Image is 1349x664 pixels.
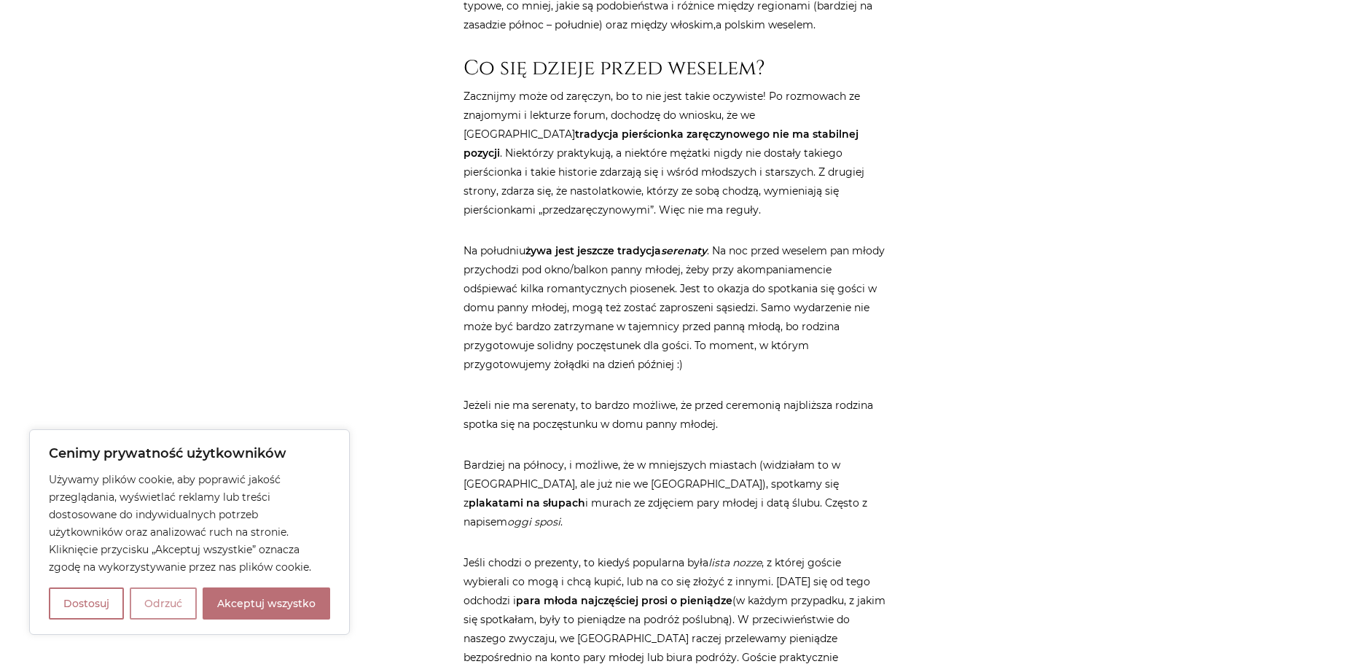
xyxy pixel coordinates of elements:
[708,556,762,569] em: lista nozze
[130,587,197,620] button: Odrzuć
[464,456,886,531] p: Bardziej na północy, i możliwe, że w mniejszych miastach (widziałam to w [GEOGRAPHIC_DATA], ale j...
[516,594,732,607] strong: para młoda najczęściej prosi o pieniądze
[49,445,330,462] p: Cenimy prywatność użytkowników
[464,56,886,81] h2: Co się dzieje przed weselem?
[507,515,560,528] em: oggi sposi
[464,87,886,219] p: Zacznijmy może od zaręczyn, bo to nie jest takie oczywiste! Po rozmowach ze znajomymi i lekturze ...
[49,587,124,620] button: Dostosuj
[464,128,859,160] strong: tradycja pierścionka zaręczynowego nie ma stabilnej pozycji
[464,241,886,374] p: Na południu . Na noc przed weselem pan młody przychodzi pod okno/balkon panny młodej, żeby przy a...
[661,244,707,257] em: serenaty
[525,244,707,257] strong: żywa jest jeszcze tradycja
[469,496,585,509] strong: plakatami na słupach
[49,471,330,576] p: Używamy plików cookie, aby poprawić jakość przeglądania, wyświetlać reklamy lub treści dostosowan...
[203,587,330,620] button: Akceptuj wszystko
[464,396,886,434] p: Jeżeli nie ma serenaty, to bardzo możliwe, że przed ceremonią najbliższa rodzina spotka się na po...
